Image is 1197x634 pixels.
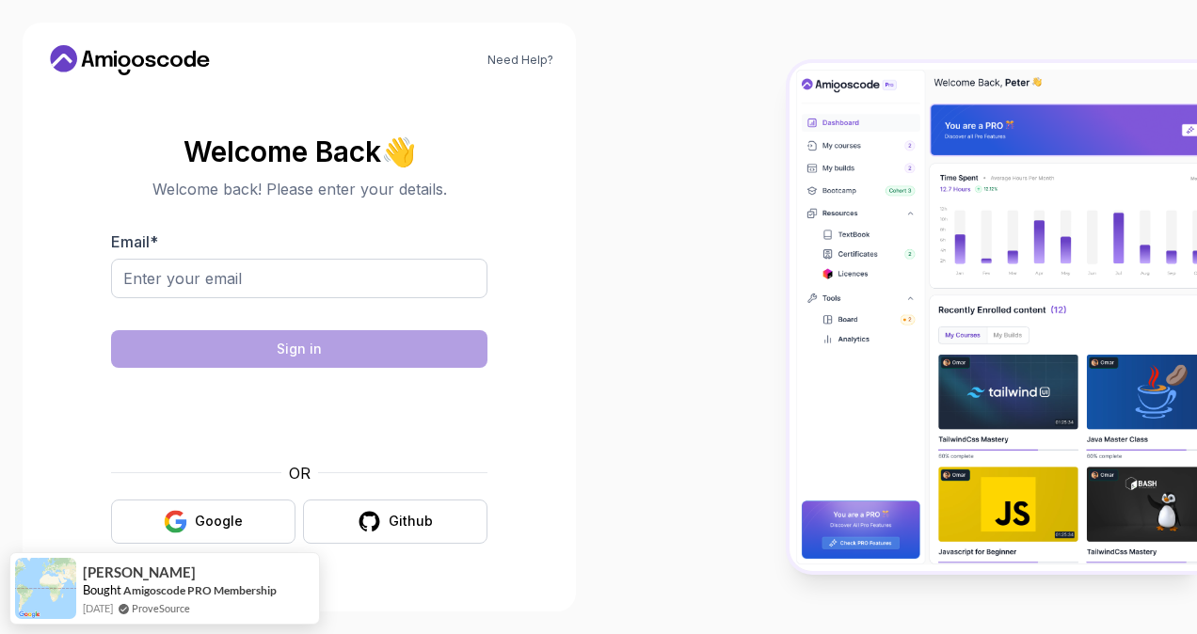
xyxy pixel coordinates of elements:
button: Google [111,499,295,544]
p: OR [289,462,311,484]
span: Bought [83,582,121,597]
h2: Welcome Back [111,136,487,166]
a: ProveSource [132,600,190,616]
a: Home link [45,45,215,75]
button: Sign in [111,330,487,368]
div: Github [389,512,433,531]
span: [DATE] [83,600,113,616]
button: Github [303,499,487,544]
img: provesource social proof notification image [15,558,76,619]
div: Google [195,512,243,531]
label: Email * [111,232,158,251]
a: Amigoscode PRO Membership [123,583,277,597]
input: Enter your email [111,259,487,298]
span: 👋 [380,135,415,166]
img: Amigoscode Dashboard [790,63,1197,570]
span: [PERSON_NAME] [83,564,196,580]
div: Sign in [277,340,322,358]
p: Welcome back! Please enter your details. [111,178,487,200]
a: Need Help? [487,53,553,68]
iframe: Widget containing checkbox for hCaptcha security challenge [157,379,441,451]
